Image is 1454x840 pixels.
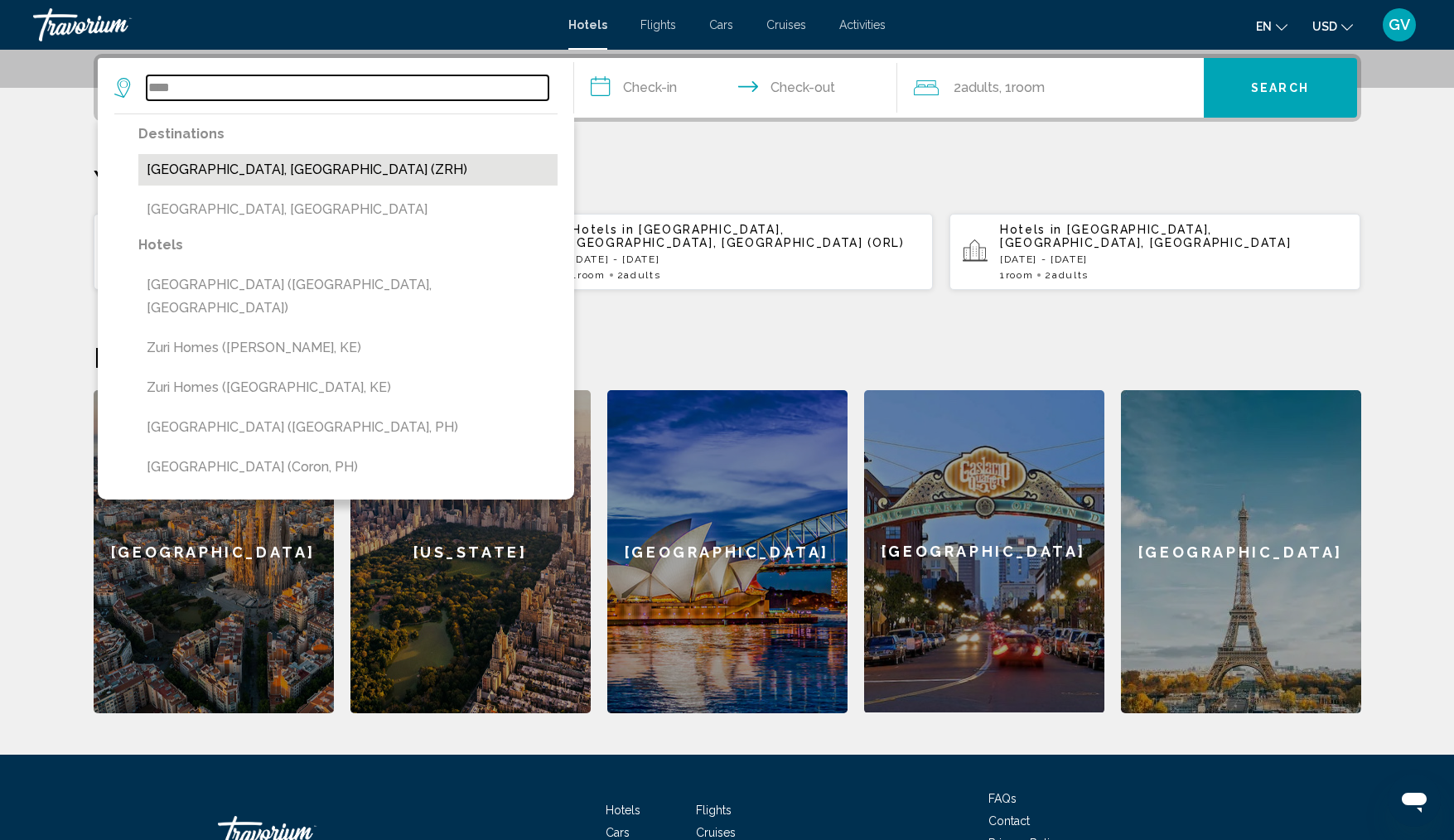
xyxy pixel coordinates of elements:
a: [GEOGRAPHIC_DATA] [607,390,848,713]
button: Change currency [1312,14,1353,38]
a: [GEOGRAPHIC_DATA] [1121,390,1361,713]
button: [GEOGRAPHIC_DATA] ([GEOGRAPHIC_DATA], PH) [138,412,558,443]
a: Flights [640,18,676,31]
a: FAQs [988,792,1017,805]
span: Room [577,269,606,281]
button: [GEOGRAPHIC_DATA] (Coron, PH) [138,451,558,483]
button: Travelers: 2 adults, 0 children [897,58,1204,118]
div: [GEOGRAPHIC_DATA] [864,390,1104,712]
button: [GEOGRAPHIC_DATA], [GEOGRAPHIC_DATA] (ZRH) [138,154,558,186]
p: Hotels [138,234,558,257]
button: [GEOGRAPHIC_DATA] ([GEOGRAPHIC_DATA], [GEOGRAPHIC_DATA]) [138,269,558,324]
button: Zuri Homes ([PERSON_NAME], KE) [138,332,558,364]
div: Search widget [98,58,1357,118]
a: [GEOGRAPHIC_DATA] [864,390,1104,713]
button: Search [1204,58,1357,118]
button: Hotels in [GEOGRAPHIC_DATA], [GEOGRAPHIC_DATA], [GEOGRAPHIC_DATA][DATE] - [DATE]1Room2Adults [949,213,1361,291]
span: Adults [1052,269,1089,281]
span: , 1 [999,76,1045,99]
span: 2 [617,269,661,281]
span: USD [1312,20,1337,33]
a: Cars [606,826,630,839]
h2: Featured Destinations [94,340,1361,374]
a: [GEOGRAPHIC_DATA] [94,390,334,713]
p: Destinations [138,123,558,146]
a: Contact [988,814,1030,828]
span: 2 [954,76,999,99]
span: Hotels in [572,223,634,236]
a: Activities [839,18,886,31]
button: Change language [1256,14,1287,38]
a: Hotels [606,804,640,817]
button: [GEOGRAPHIC_DATA], [GEOGRAPHIC_DATA] [138,194,558,225]
span: Room [1006,269,1034,281]
span: Search [1251,82,1309,95]
span: Hotels in [1000,223,1062,236]
span: en [1256,20,1272,33]
span: 1 [572,269,605,281]
a: Cars [709,18,733,31]
p: Your Recent Searches [94,163,1361,196]
a: Cruises [766,18,806,31]
p: [DATE] - [DATE] [572,253,920,265]
span: Adults [624,269,660,281]
a: Cruises [696,826,736,839]
a: Travorium [33,8,552,41]
span: Room [1012,80,1045,95]
button: User Menu [1378,7,1421,42]
span: [GEOGRAPHIC_DATA], [GEOGRAPHIC_DATA], [GEOGRAPHIC_DATA] (ORL) [572,223,905,249]
span: [GEOGRAPHIC_DATA], [GEOGRAPHIC_DATA], [GEOGRAPHIC_DATA] [1000,223,1291,249]
span: 2 [1045,269,1089,281]
p: [DATE] - [DATE] [1000,253,1348,265]
iframe: Кнопка запуска окна обмена сообщениями [1388,774,1441,827]
span: 1 [1000,269,1033,281]
button: Check in and out dates [574,58,897,118]
button: Zuri homes ([GEOGRAPHIC_DATA], KE) [138,372,558,403]
span: GV [1389,17,1410,33]
button: Hotels in [GEOGRAPHIC_DATA], [GEOGRAPHIC_DATA] (ZRH)[DATE] - [DATE]1Room2Adults [94,213,505,291]
a: Hotels [568,18,607,31]
button: Hotels in [GEOGRAPHIC_DATA], [GEOGRAPHIC_DATA], [GEOGRAPHIC_DATA] (ORL)[DATE] - [DATE]1Room2Adults [521,213,933,291]
a: Flights [696,804,732,817]
span: Adults [961,80,999,95]
a: [US_STATE] [350,390,591,713]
